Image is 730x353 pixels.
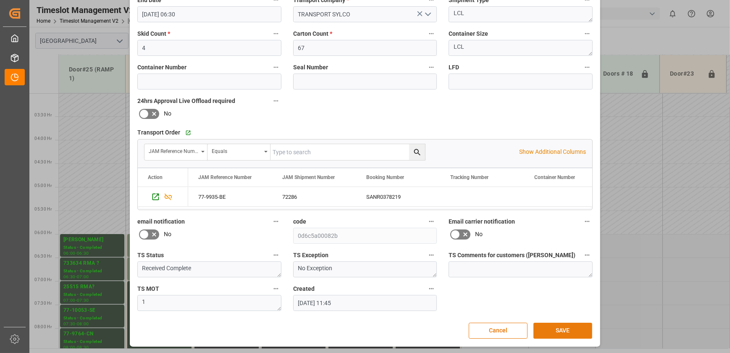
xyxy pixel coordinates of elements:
span: TS MOT [137,285,159,293]
div: JAM Reference Number [149,145,198,155]
button: TS Comments for customers ([PERSON_NAME]) [582,250,593,261]
span: TS Exception [293,251,328,260]
button: Created [426,283,437,294]
button: search button [409,144,425,160]
div: 77-9935-BE [188,187,272,206]
span: No [164,230,171,239]
button: code [426,216,437,227]
span: Tracking Number [450,174,488,180]
span: code [293,217,306,226]
button: SAVE [533,323,592,339]
span: Container Number [534,174,575,180]
input: Type to search [270,144,425,160]
button: Seal Number [426,62,437,73]
button: TS MOT [270,283,281,294]
span: Transport Order [137,128,180,137]
span: Created [293,285,315,293]
span: LFD [449,63,459,72]
button: Skid Count * [270,28,281,39]
p: Show Additional Columns [519,148,586,156]
span: Container Number [137,63,186,72]
span: Container Size [449,29,488,38]
span: No [475,230,483,239]
textarea: 1 [137,295,281,311]
span: TS Status [137,251,164,260]
span: Booking Number [366,174,404,180]
button: Email carrier notification [582,216,593,227]
span: Skid Count [137,29,170,38]
button: open menu [144,144,207,160]
span: Email carrier notification [449,217,515,226]
div: 72286 [272,187,356,206]
button: open menu [207,144,270,160]
button: email notification [270,216,281,227]
button: 24hrs Approval Live Offload required [270,95,281,106]
span: Seal Number [293,63,328,72]
div: Equals [212,145,261,155]
span: JAM Shipment Number [282,174,335,180]
input: DD.MM.YYYY HH:MM [293,295,437,311]
button: open menu [421,8,434,21]
div: SANR0378219 [356,187,440,206]
button: TS Status [270,250,281,261]
span: No [164,109,171,118]
button: Cancel [469,323,528,339]
button: Container Size [582,28,593,39]
span: email notification [137,217,185,226]
span: JAM Reference Number [198,174,252,180]
span: Carton Count [293,29,332,38]
button: Container Number [270,62,281,73]
textarea: LCL [449,40,593,56]
textarea: LCL [449,6,593,22]
textarea: Received Complete [137,261,281,277]
button: Carton Count * [426,28,437,39]
div: Action [148,174,163,180]
input: DD.MM.YYYY HH:MM [137,6,281,22]
textarea: No Exception [293,261,437,277]
button: LFD [582,62,593,73]
button: TS Exception [426,250,437,261]
span: TS Comments for customers ([PERSON_NAME]) [449,251,575,260]
span: 24hrs Approval Live Offload required [137,97,235,105]
div: Press SPACE to select this row. [138,187,188,207]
